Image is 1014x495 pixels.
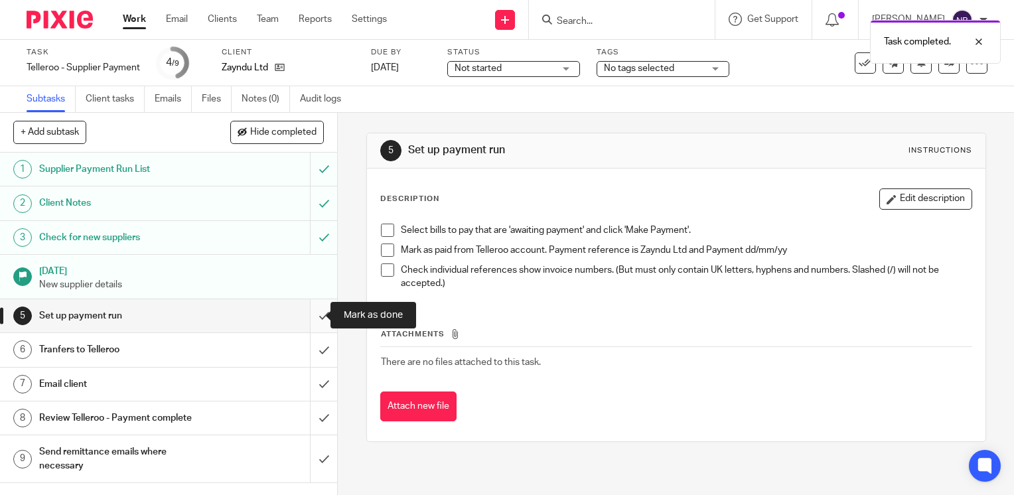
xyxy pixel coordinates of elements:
[86,86,145,112] a: Client tasks
[13,450,32,468] div: 9
[380,194,439,204] p: Description
[401,244,972,257] p: Mark as paid from Telleroo account. Payment reference is Zayndu Ltd and Payment dd/mm/yy
[166,55,179,70] div: 4
[884,35,951,48] p: Task completed.
[39,442,211,476] h1: Send remittance emails where necessary
[380,391,457,421] button: Attach new file
[202,86,232,112] a: Files
[27,47,140,58] label: Task
[39,159,211,179] h1: Supplier Payment Run List
[401,263,972,291] p: Check individual references show invoice numbers. (But must only contain UK letters, hyphens and ...
[371,47,431,58] label: Due by
[257,13,279,26] a: Team
[13,228,32,247] div: 3
[155,86,192,112] a: Emails
[13,307,32,325] div: 5
[455,64,502,73] span: Not started
[39,228,211,247] h1: Check for new suppliers
[39,374,211,394] h1: Email client
[250,127,317,138] span: Hide completed
[230,121,324,143] button: Hide completed
[401,224,972,237] p: Select bills to pay that are 'awaiting payment' and click 'Make Payment'.
[27,86,76,112] a: Subtasks
[381,358,541,367] span: There are no files attached to this task.
[447,47,580,58] label: Status
[39,408,211,428] h1: Review Telleroo - Payment complete
[39,340,211,360] h1: Tranfers to Telleroo
[13,340,32,359] div: 6
[381,330,445,338] span: Attachments
[27,11,93,29] img: Pixie
[371,63,399,72] span: [DATE]
[39,306,211,326] h1: Set up payment run
[13,160,32,178] div: 1
[27,61,140,74] div: Telleroo - Supplier Payment
[242,86,290,112] a: Notes (0)
[123,13,146,26] a: Work
[39,193,211,213] h1: Client Notes
[172,60,179,67] small: /9
[300,86,351,112] a: Audit logs
[166,13,188,26] a: Email
[879,188,972,210] button: Edit description
[13,194,32,213] div: 2
[39,261,325,278] h1: [DATE]
[13,375,32,393] div: 7
[13,121,86,143] button: + Add subtask
[13,409,32,427] div: 8
[408,143,704,157] h1: Set up payment run
[222,61,268,74] p: Zayndu Ltd
[352,13,387,26] a: Settings
[222,47,354,58] label: Client
[299,13,332,26] a: Reports
[604,64,674,73] span: No tags selected
[208,13,237,26] a: Clients
[39,278,325,291] p: New supplier details
[908,145,972,156] div: Instructions
[952,9,973,31] img: svg%3E
[380,140,401,161] div: 5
